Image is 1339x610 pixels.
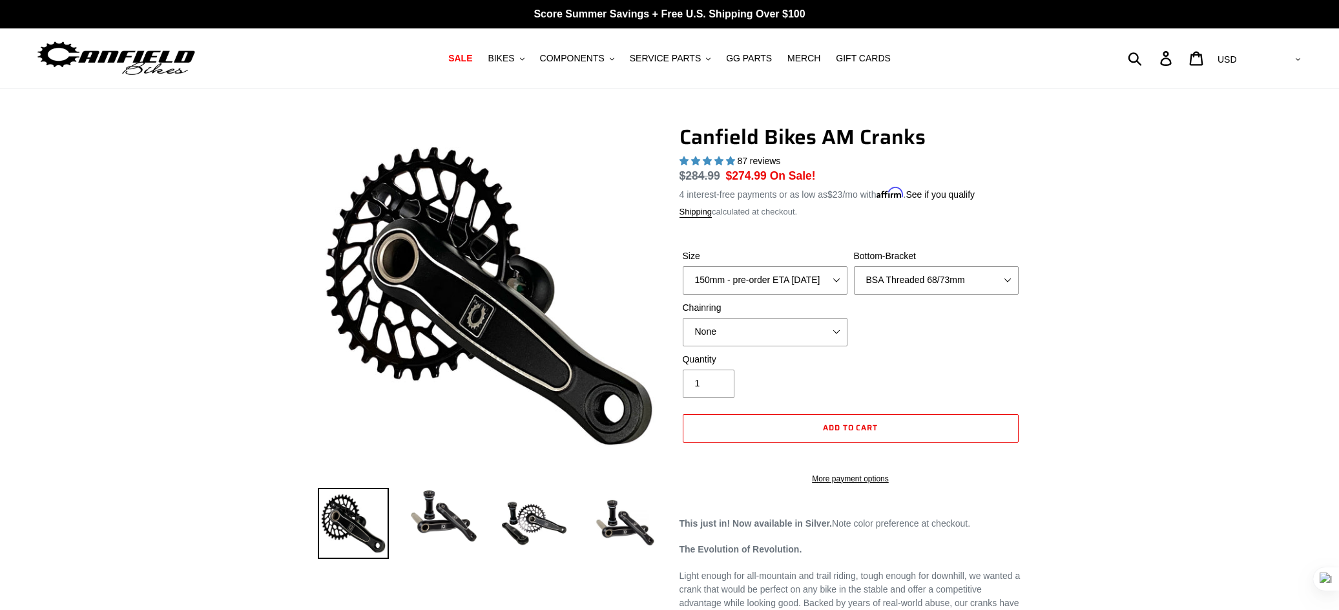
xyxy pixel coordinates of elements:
h1: Canfield Bikes AM Cranks [680,125,1022,149]
a: MERCH [781,50,827,67]
button: COMPONENTS [534,50,621,67]
div: calculated at checkout. [680,205,1022,218]
label: Size [683,249,847,263]
span: 87 reviews [737,156,780,166]
label: Quantity [683,353,847,366]
button: Add to cart [683,414,1019,443]
span: Affirm [877,187,904,198]
span: 4.97 stars [680,156,738,166]
span: Add to cart [823,421,878,434]
strong: The Evolution of Revolution. [680,544,802,554]
span: MERCH [787,53,820,64]
span: GIFT CARDS [836,53,891,64]
label: Chainring [683,301,847,315]
a: More payment options [683,473,1019,485]
input: Search [1135,44,1168,72]
button: SERVICE PARTS [623,50,717,67]
a: GG PARTS [720,50,778,67]
s: $284.99 [680,169,720,182]
span: $274.99 [726,169,767,182]
img: Load image into Gallery viewer, Canfield Cranks [408,488,479,545]
button: BIKES [481,50,530,67]
strong: This just in! Now available in Silver. [680,518,833,529]
span: GG PARTS [726,53,772,64]
span: SERVICE PARTS [630,53,701,64]
img: Load image into Gallery viewer, Canfield Bikes AM Cranks [499,488,570,559]
span: SALE [448,53,472,64]
img: Load image into Gallery viewer, Canfield Bikes AM Cranks [318,488,389,559]
img: Canfield Bikes [36,38,197,79]
span: $23 [827,189,842,200]
p: 4 interest-free payments or as low as /mo with . [680,185,975,202]
span: COMPONENTS [540,53,605,64]
label: Bottom-Bracket [854,249,1019,263]
span: On Sale! [770,167,816,184]
a: See if you qualify - Learn more about Affirm Financing (opens in modal) [906,189,975,200]
img: Load image into Gallery viewer, CANFIELD-AM_DH-CRANKS [589,488,660,559]
a: Shipping [680,207,712,218]
p: Note color preference at checkout. [680,517,1022,531]
a: GIFT CARDS [829,50,897,67]
span: BIKES [488,53,514,64]
a: SALE [442,50,479,67]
